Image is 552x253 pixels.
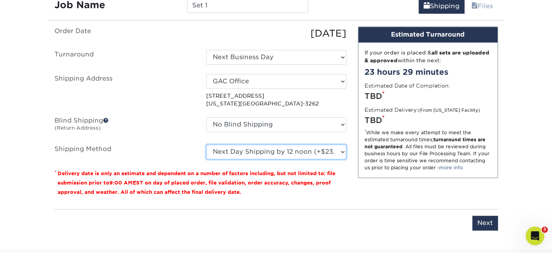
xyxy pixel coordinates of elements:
[439,165,463,170] a: more info
[541,227,548,233] span: 3
[364,137,485,149] strong: turnaround times are not guaranteed
[49,117,200,135] label: Blind Shipping
[109,180,133,186] span: 9:00 AM
[54,125,101,131] small: (Return Address)
[471,2,478,10] span: files
[206,92,346,108] p: [STREET_ADDRESS] [US_STATE][GEOGRAPHIC_DATA]-3262
[364,106,480,114] label: Estimated Delivery:
[58,170,335,195] small: Delivery date is only an estimate and dependent on a number of factors including, but not limited...
[526,227,544,245] iframe: Intercom live chat
[364,129,491,171] div: While we make every attempt to meet the estimated turnaround times; . All files must be reviewed ...
[424,2,430,10] span: shipping
[49,50,200,65] label: Turnaround
[364,90,491,102] div: TBD
[418,108,480,113] small: (From [US_STATE] Facility)
[364,114,491,126] div: TBD
[49,144,200,159] label: Shipping Method
[364,49,491,65] div: If your order is placed & within the next:
[364,82,450,90] label: Estimated Date of Completion:
[472,216,498,230] input: Next
[49,26,200,40] label: Order Date
[364,66,491,78] div: 23 hours 29 minutes
[49,74,200,108] label: Shipping Address
[358,27,498,42] div: Estimated Turnaround
[200,26,352,40] div: [DATE]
